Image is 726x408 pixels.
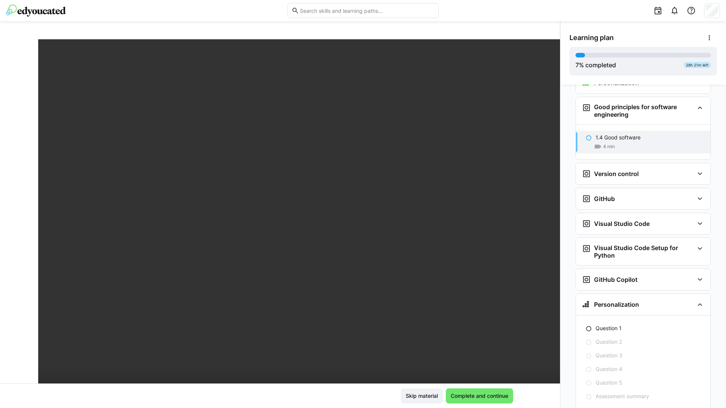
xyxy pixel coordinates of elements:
h3: Good principles for software engineering [594,103,694,118]
div: % completed [576,60,616,70]
button: Complete and continue [446,388,513,403]
h3: Version control [594,170,639,178]
p: 1.4 Good software [596,134,641,141]
h3: Personalization [594,301,639,308]
span: Learning plan [569,34,614,42]
span: 4 min [603,144,615,150]
h3: GitHub [594,195,615,202]
p: Question 4 [596,365,622,373]
span: 7 [576,61,579,69]
div: 28h 21m left [684,62,711,68]
p: Question 5 [596,379,622,386]
h3: Visual Studio Code Setup for Python [594,244,694,259]
p: Question 1 [596,325,622,332]
span: Complete and continue [450,392,509,400]
span: Skip material [405,392,439,400]
input: Search skills and learning paths… [299,7,434,14]
button: Skip material [401,388,443,403]
p: Question 2 [596,338,622,346]
h3: GitHub Copilot [594,276,638,283]
p: Question 3 [596,352,622,359]
p: Assessment summary [596,393,649,400]
h3: Visual Studio Code [594,220,650,227]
